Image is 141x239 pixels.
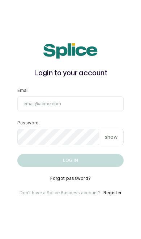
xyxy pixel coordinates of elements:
h1: Login to your account [17,67,124,79]
label: Email [17,88,29,93]
button: Log in [17,154,124,167]
button: Forgot password? [50,176,91,181]
button: Register [103,190,121,196]
label: Password [17,120,39,126]
p: Don't have a Splice Business account? [20,190,101,196]
p: show [105,133,117,141]
input: email@acme.com [17,96,124,111]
